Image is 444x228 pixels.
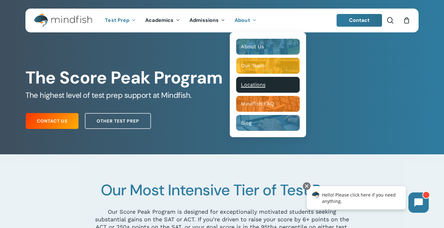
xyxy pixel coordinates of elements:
span: Contact [349,17,370,23]
a: Admissions [185,18,230,23]
a: Mindfish FAQ [236,96,300,112]
h5: The highest level of test prep support at Mindfish. [25,90,419,100]
span: Contact Us [37,118,67,124]
a: About [230,18,261,23]
span: Our Most Intensive Tier of Test Prep [101,180,344,200]
a: Our Team [236,58,300,74]
header: Main Menu [25,9,419,32]
nav: Main Menu [100,9,261,32]
span: Blog [241,120,252,126]
h1: The Score Peak Program [25,68,419,88]
span: Locations [241,82,265,88]
span: Our Team [241,63,265,69]
span: Test Prep [105,17,129,23]
a: Cart [403,17,410,24]
span: About Us [241,44,264,50]
a: Contact Us [26,113,79,129]
span: Admissions [189,17,219,23]
a: Other Test Prep [85,113,151,129]
a: Locations [236,77,300,93]
iframe: Chatbot [300,181,435,219]
a: About Us [236,39,300,55]
span: About [235,17,250,23]
a: Blog [236,115,300,131]
a: Test Prep [100,18,140,23]
span: Other Test Prep [97,118,139,124]
span: Academics [145,17,174,23]
span: Mindfish FAQ [241,101,274,107]
a: Academics [140,18,185,23]
a: Contact [337,14,382,27]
